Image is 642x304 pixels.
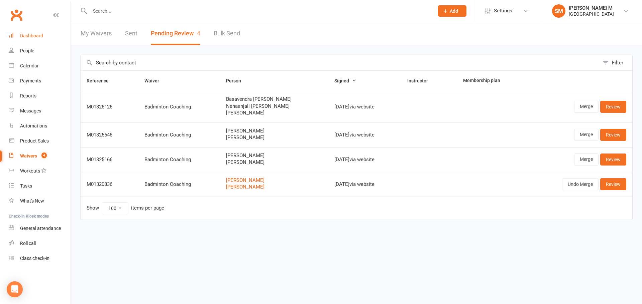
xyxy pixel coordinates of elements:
[574,154,599,166] a: Merge
[87,78,116,83] span: Reference
[226,103,322,109] span: Nehaanjali [PERSON_NAME]
[226,110,322,116] span: [PERSON_NAME]
[407,78,435,83] span: Instructor
[20,33,43,38] div: Dashboard
[569,11,614,17] div: [GEOGRAPHIC_DATA]
[87,104,132,110] div: M01326126
[600,154,626,166] a: Review
[226,96,322,102] span: Basavendra [PERSON_NAME]
[9,103,71,118] a: Messages
[144,78,167,83] span: Waiver
[600,129,626,141] a: Review
[407,77,435,85] button: Instructor
[81,22,112,45] a: My Waivers
[9,118,71,133] a: Automations
[144,77,167,85] button: Waiver
[20,123,47,128] div: Automations
[600,101,626,113] a: Review
[81,55,599,70] input: Search by contact
[125,22,137,45] a: Sent
[569,5,614,11] div: [PERSON_NAME] M
[334,157,395,163] div: [DATE] via website
[599,55,632,70] button: Filter
[8,7,25,23] a: Clubworx
[20,138,49,143] div: Product Sales
[612,59,623,67] div: Filter
[9,221,71,236] a: General attendance kiosk mode
[457,71,526,91] th: Membership plan
[87,77,116,85] button: Reference
[87,182,132,187] div: M01320836
[9,148,71,164] a: Waivers 4
[9,179,71,194] a: Tasks
[87,202,164,214] div: Show
[334,182,395,187] div: [DATE] via website
[20,153,37,159] div: Waivers
[151,22,200,45] button: Pending Review4
[9,43,71,58] a: People
[334,104,395,110] div: [DATE] via website
[20,93,36,98] div: Reports
[9,133,71,148] a: Product Sales
[574,101,599,113] a: Merge
[144,104,214,110] div: Badminton Coaching
[9,194,71,209] a: What's New
[144,132,214,138] div: Badminton Coaching
[144,182,214,187] div: Badminton Coaching
[9,28,71,43] a: Dashboard
[450,8,458,14] span: Add
[214,22,240,45] a: Bulk Send
[600,178,626,190] a: Review
[20,183,32,189] div: Tasks
[20,78,41,83] div: Payments
[20,108,41,113] div: Messages
[9,73,71,88] a: Payments
[20,198,44,204] div: What's New
[226,160,322,165] span: [PERSON_NAME]
[20,226,61,231] div: General attendance
[20,241,36,246] div: Roll call
[7,281,23,297] div: Open Intercom Messenger
[562,178,599,190] button: Undo Merge
[226,184,322,190] a: [PERSON_NAME]
[88,6,429,16] input: Search...
[9,164,71,179] a: Workouts
[438,5,466,17] button: Add
[552,4,565,18] div: SM
[334,78,356,83] span: Signed
[20,256,49,261] div: Class check-in
[226,77,248,85] button: Person
[20,63,39,68] div: Calendar
[144,157,214,163] div: Badminton Coaching
[20,168,40,174] div: Workouts
[197,30,200,37] span: 4
[9,251,71,266] a: Class kiosk mode
[574,129,599,141] a: Merge
[334,77,356,85] button: Signed
[226,178,322,183] a: [PERSON_NAME]
[226,128,322,134] span: [PERSON_NAME]
[87,132,132,138] div: M01325646
[494,3,512,18] span: Settings
[334,132,395,138] div: [DATE] via website
[87,157,132,163] div: M01325166
[41,153,47,158] span: 4
[9,236,71,251] a: Roll call
[131,205,164,211] div: items per page
[226,153,322,159] span: [PERSON_NAME]
[9,88,71,103] a: Reports
[226,78,248,83] span: Person
[226,135,322,140] span: [PERSON_NAME]
[9,58,71,73] a: Calendar
[20,48,34,53] div: People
